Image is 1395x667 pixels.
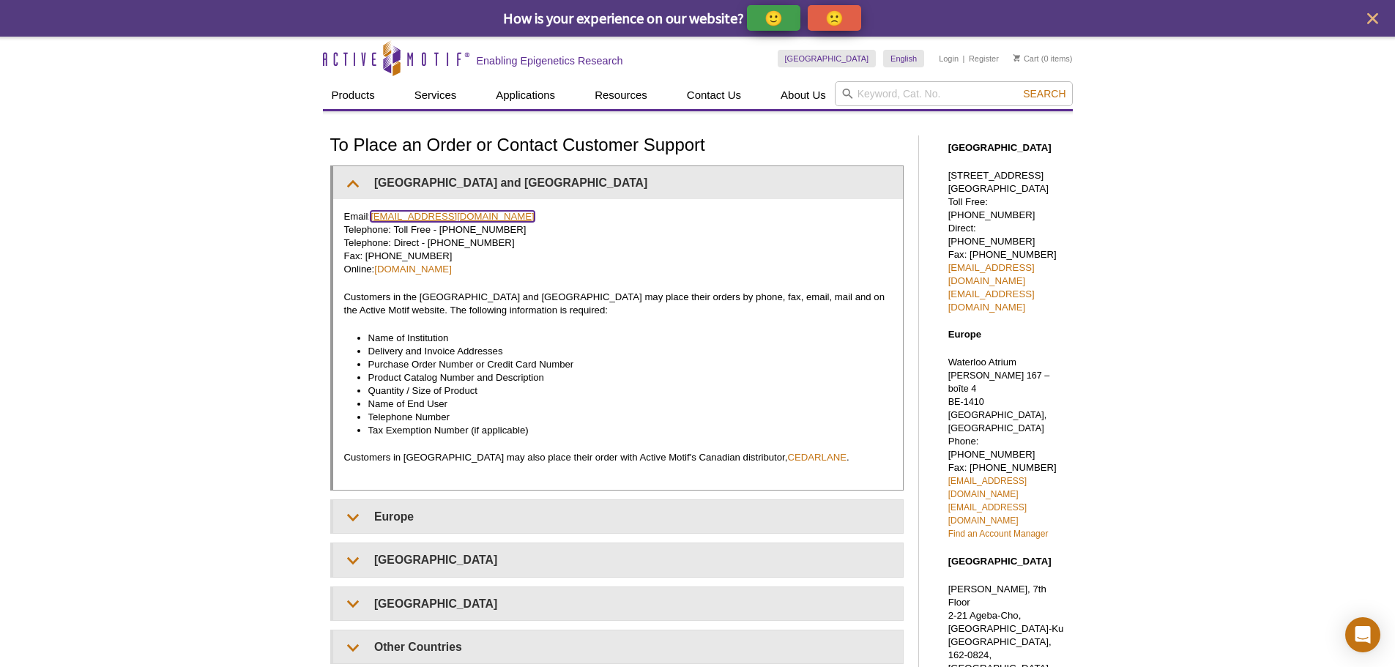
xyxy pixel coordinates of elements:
[368,371,877,384] li: Product Catalog Number and Description
[948,142,1052,153] strong: [GEOGRAPHIC_DATA]
[948,169,1065,314] p: [STREET_ADDRESS] [GEOGRAPHIC_DATA] Toll Free: [PHONE_NUMBER] Direct: [PHONE_NUMBER] Fax: [PHONE_N...
[948,556,1052,567] strong: [GEOGRAPHIC_DATA]
[1013,53,1039,64] a: Cart
[948,262,1035,286] a: [EMAIL_ADDRESS][DOMAIN_NAME]
[1013,50,1073,67] li: (0 items)
[948,356,1065,540] p: Waterloo Atrium Phone: [PHONE_NUMBER] Fax: [PHONE_NUMBER]
[1345,617,1380,652] div: Open Intercom Messenger
[586,81,656,109] a: Resources
[963,50,965,67] li: |
[406,81,466,109] a: Services
[368,384,877,398] li: Quantity / Size of Product
[939,53,959,64] a: Login
[948,529,1049,539] a: Find an Account Manager
[368,398,877,411] li: Name of End User
[948,476,1027,499] a: [EMAIL_ADDRESS][DOMAIN_NAME]
[333,166,903,199] summary: [GEOGRAPHIC_DATA] and [GEOGRAPHIC_DATA]
[333,587,903,620] summary: [GEOGRAPHIC_DATA]
[948,502,1027,526] a: [EMAIL_ADDRESS][DOMAIN_NAME]
[772,81,835,109] a: About Us
[333,500,903,533] summary: Europe
[678,81,750,109] a: Contact Us
[374,264,452,275] a: [DOMAIN_NAME]
[368,332,877,345] li: Name of Institution
[368,358,877,371] li: Purchase Order Number or Credit Card Number
[368,411,877,424] li: Telephone Number
[948,288,1035,313] a: [EMAIL_ADDRESS][DOMAIN_NAME]
[825,9,844,27] p: 🙁
[778,50,877,67] a: [GEOGRAPHIC_DATA]
[765,9,783,27] p: 🙂
[487,81,564,109] a: Applications
[787,452,847,463] a: CEDARLANE
[835,81,1073,106] input: Keyword, Cat. No.
[948,370,1050,433] span: [PERSON_NAME] 167 – boîte 4 BE-1410 [GEOGRAPHIC_DATA], [GEOGRAPHIC_DATA]
[503,9,744,27] span: How is your experience on our website?
[969,53,999,64] a: Register
[883,50,924,67] a: English
[344,210,892,276] p: Email: Telephone: Toll Free - [PHONE_NUMBER] Telephone: Direct - [PHONE_NUMBER] Fax: [PHONE_NUMBE...
[1023,88,1065,100] span: Search
[948,329,981,340] strong: Europe
[1019,87,1070,100] button: Search
[323,81,384,109] a: Products
[344,291,892,317] p: Customers in the [GEOGRAPHIC_DATA] and [GEOGRAPHIC_DATA] may place their orders by phone, fax, em...
[368,345,877,358] li: Delivery and Invoice Addresses
[368,424,877,437] li: Tax Exemption Number (if applicable)
[330,135,904,157] h1: To Place an Order or Contact Customer Support
[1013,54,1020,62] img: Your Cart
[477,54,623,67] h2: Enabling Epigenetics Research
[344,451,892,464] p: Customers in [GEOGRAPHIC_DATA] may also place their order with Active Motif's Canadian distributo...
[333,543,903,576] summary: [GEOGRAPHIC_DATA]
[333,630,903,663] summary: Other Countries
[371,211,535,222] a: [EMAIL_ADDRESS][DOMAIN_NAME]
[1364,10,1382,28] button: close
